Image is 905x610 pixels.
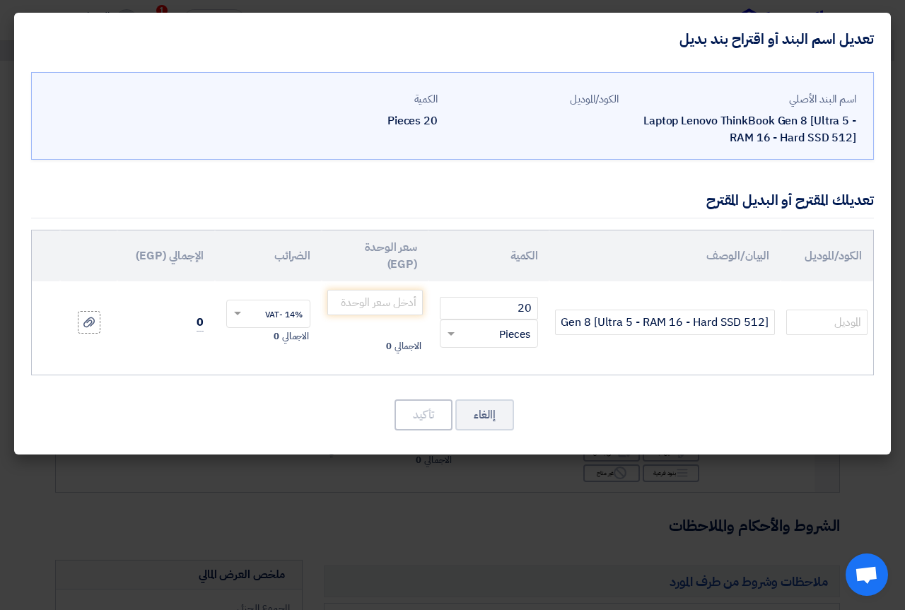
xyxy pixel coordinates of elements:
div: الكمية [268,91,438,107]
input: الموديل [786,310,868,335]
div: اسم البند الأصلي [630,91,856,107]
button: تأكيد [395,399,452,430]
input: RFQ_STEP1.ITEMS.2.AMOUNT_TITLE [440,297,538,319]
div: 20 Pieces [268,112,438,129]
div: Open chat [846,553,888,596]
th: البيان/الوصف [549,230,781,281]
span: 0 [274,329,279,344]
ng-select: VAT [226,300,310,328]
span: Pieces [499,327,530,343]
span: الاجمالي [282,329,309,344]
input: أدخل سعر الوحدة [327,290,423,315]
span: 0 [386,339,392,353]
th: سعر الوحدة (EGP) [322,230,428,281]
span: 0 [197,314,204,332]
th: الإجمالي (EGP) [117,230,215,281]
input: Add Item Description [555,310,775,335]
span: الاجمالي [395,339,421,353]
div: الكود/الموديل [449,91,619,107]
th: الكود/الموديل [781,230,873,281]
div: Laptop Lenovo ThinkBook Gen 8 [Ultra 5 - RAM 16 - Hard SSD 512] [630,112,856,146]
button: إالغاء [455,399,514,430]
div: تعديلك المقترح أو البديل المقترح [706,189,874,211]
th: الضرائب [215,230,322,281]
th: الكمية [428,230,549,281]
h4: تعديل اسم البند أو اقتراح بند بديل [679,30,874,48]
